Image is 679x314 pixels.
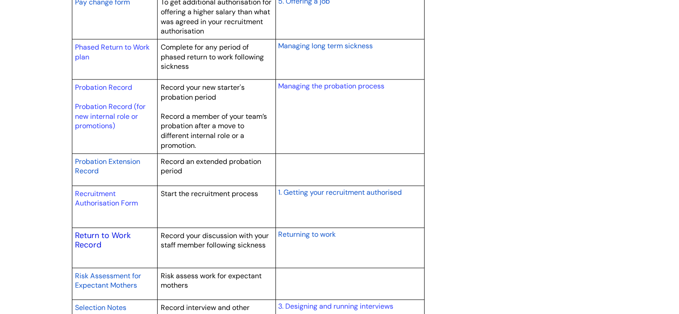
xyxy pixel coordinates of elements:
a: Probation Record (for new internal role or promotions) [75,102,146,130]
a: Probation Record [75,83,132,92]
span: Record a member of your team’s probation after a move to different internal role or a promotion. [161,112,267,150]
a: Recruitment Authorisation Form [75,189,138,208]
span: Risk Assessment for Expectant Mothers [75,271,141,290]
span: 1. Getting your recruitment authorised [278,188,401,197]
a: 1. Getting your recruitment authorised [278,187,401,197]
span: Returning to work [278,230,335,239]
a: Return to Work Record [75,230,131,251]
a: 3. Designing and running interviews [278,301,393,311]
a: Selection Notes [75,302,126,313]
span: Probation Extension Record [75,157,140,176]
span: Risk assess work for expectant mothers [161,271,262,290]
span: Record an extended probation period [161,157,261,176]
span: Start the recruitment process [161,189,258,198]
span: Record your new starter's probation period [161,83,245,102]
a: Risk Assessment for Expectant Mothers [75,270,141,291]
span: Record your discussion with your staff member following sickness [161,231,269,250]
span: Complete for any period of phased return to work following sickness [161,42,264,71]
a: Probation Extension Record [75,156,140,176]
a: Phased Return to Work plan [75,42,150,62]
a: Returning to work [278,229,335,239]
a: Managing the probation process [278,81,384,91]
a: Managing long term sickness [278,40,372,51]
span: Managing long term sickness [278,41,372,50]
